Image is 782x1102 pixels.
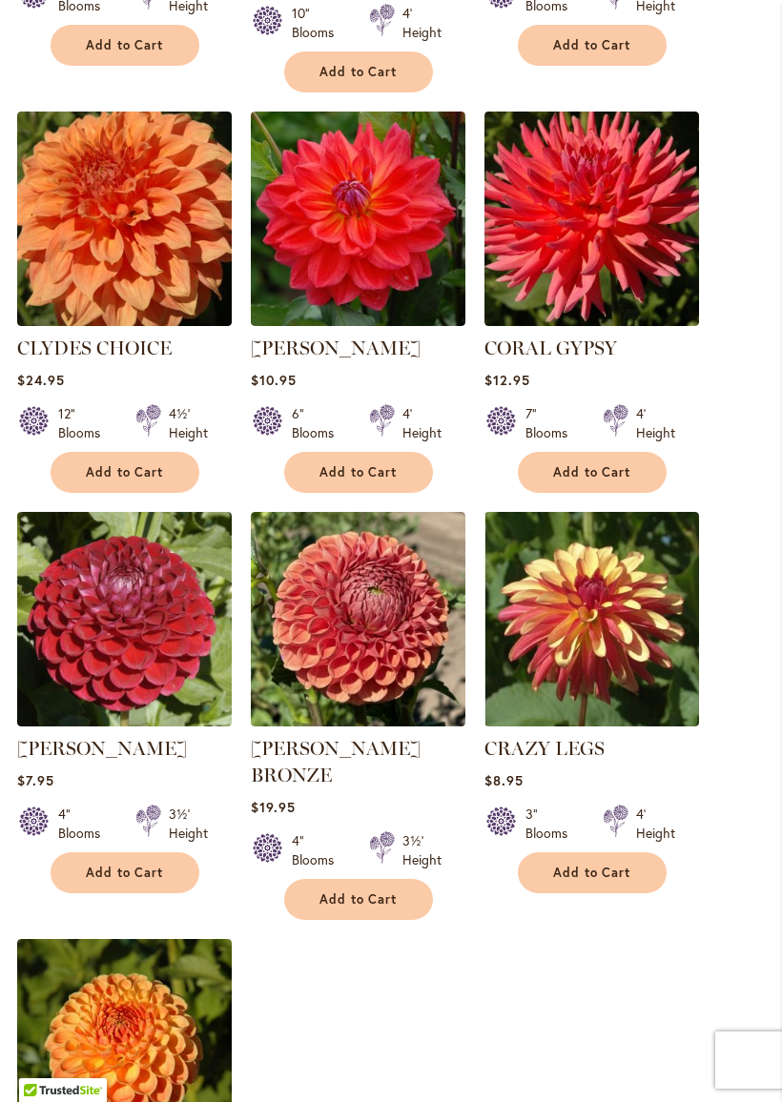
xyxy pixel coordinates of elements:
[86,464,164,480] span: Add to Cart
[51,452,199,493] button: Add to Cart
[319,64,398,80] span: Add to Cart
[518,452,667,493] button: Add to Cart
[251,712,465,730] a: CORNEL BRONZE
[553,37,631,53] span: Add to Cart
[86,37,164,53] span: Add to Cart
[17,712,232,730] a: CORNEL
[292,4,346,42] div: 10" Blooms
[86,865,164,881] span: Add to Cart
[525,805,580,843] div: 3" Blooms
[17,312,232,330] a: Clyde's Choice
[484,312,699,330] a: CORAL GYPSY
[484,112,699,326] img: CORAL GYPSY
[402,831,442,869] div: 3½' Height
[484,371,530,389] span: $12.95
[292,831,346,869] div: 4" Blooms
[17,512,232,726] img: CORNEL
[251,337,421,359] a: [PERSON_NAME]
[402,404,442,442] div: 4' Height
[17,371,65,389] span: $24.95
[251,312,465,330] a: COOPER BLAINE
[484,737,605,760] a: CRAZY LEGS
[284,51,433,92] button: Add to Cart
[251,112,465,326] img: COOPER BLAINE
[284,879,433,920] button: Add to Cart
[319,891,398,908] span: Add to Cart
[169,805,208,843] div: 3½' Height
[58,404,113,442] div: 12" Blooms
[518,852,667,893] button: Add to Cart
[284,452,433,493] button: Add to Cart
[484,337,617,359] a: CORAL GYPSY
[51,25,199,66] button: Add to Cart
[484,512,699,726] img: CRAZY LEGS
[402,4,442,42] div: 4' Height
[553,464,631,480] span: Add to Cart
[484,771,524,789] span: $8.95
[251,798,296,816] span: $19.95
[169,404,208,442] div: 4½' Height
[518,25,667,66] button: Add to Cart
[636,805,675,843] div: 4' Height
[292,404,346,442] div: 6" Blooms
[525,404,580,442] div: 7" Blooms
[17,771,54,789] span: $7.95
[251,737,421,786] a: [PERSON_NAME] BRONZE
[553,865,631,881] span: Add to Cart
[484,712,699,730] a: CRAZY LEGS
[17,337,172,359] a: CLYDES CHOICE
[51,852,199,893] button: Add to Cart
[251,512,465,726] img: CORNEL BRONZE
[17,737,187,760] a: [PERSON_NAME]
[17,112,232,326] img: Clyde's Choice
[251,371,297,389] span: $10.95
[636,404,675,442] div: 4' Height
[319,464,398,480] span: Add to Cart
[14,1034,68,1088] iframe: Launch Accessibility Center
[58,805,113,843] div: 4" Blooms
